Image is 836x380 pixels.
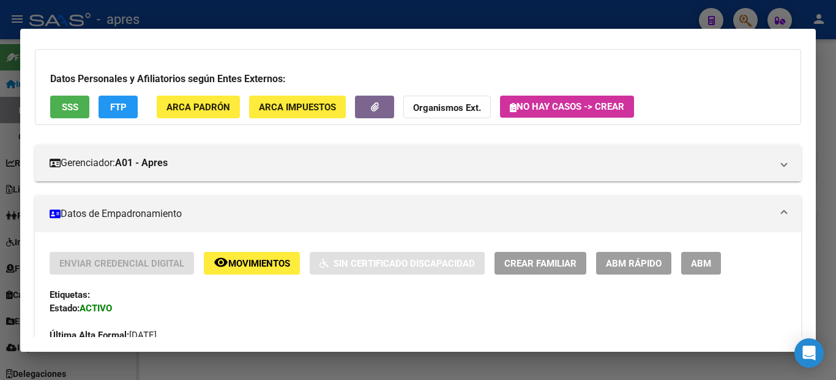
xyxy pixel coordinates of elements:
[204,252,300,275] button: Movimientos
[259,102,336,113] span: ARCA Impuestos
[596,252,671,275] button: ABM Rápido
[504,258,577,269] span: Crear Familiar
[228,258,290,269] span: Movimientos
[691,258,711,269] span: ABM
[606,258,662,269] span: ABM Rápido
[35,196,801,232] mat-expansion-panel-header: Datos de Empadronamiento
[157,96,240,118] button: ARCA Padrón
[50,252,194,275] button: Enviar Credencial Digital
[334,258,475,269] span: Sin Certificado Discapacidad
[249,96,346,118] button: ARCA Impuestos
[50,330,157,341] span: [DATE]
[50,330,129,341] strong: Última Alta Formal:
[403,96,491,118] button: Organismos Ext.
[99,96,138,118] button: FTP
[510,101,624,112] span: No hay casos -> Crear
[214,255,228,270] mat-icon: remove_red_eye
[110,102,127,113] span: FTP
[50,156,772,170] mat-panel-title: Gerenciador:
[50,72,786,86] h3: Datos Personales y Afiliatorios según Entes Externos:
[50,289,90,300] strong: Etiquetas:
[794,338,824,368] div: Open Intercom Messenger
[80,303,112,314] strong: ACTIVO
[35,145,801,181] mat-expansion-panel-header: Gerenciador:A01 - Apres
[500,96,634,118] button: No hay casos -> Crear
[62,102,78,113] span: SSS
[115,156,168,170] strong: A01 - Apres
[413,102,481,113] strong: Organismos Ext.
[166,102,230,113] span: ARCA Padrón
[310,252,485,275] button: Sin Certificado Discapacidad
[681,252,721,275] button: ABM
[495,252,586,275] button: Crear Familiar
[50,96,89,118] button: SSS
[50,303,80,314] strong: Estado:
[59,258,184,269] span: Enviar Credencial Digital
[50,207,772,221] mat-panel-title: Datos de Empadronamiento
